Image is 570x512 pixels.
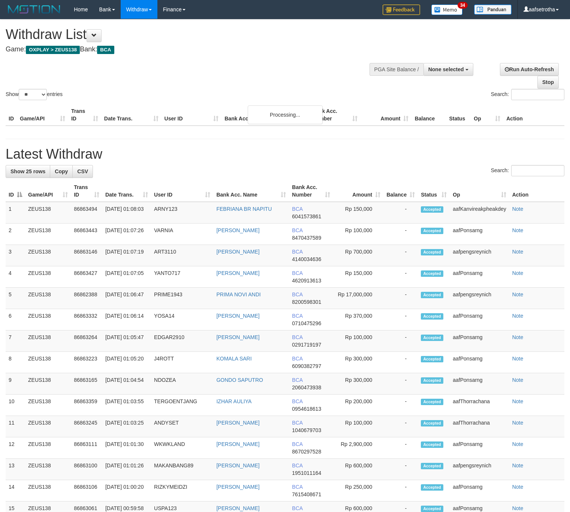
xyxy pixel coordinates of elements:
td: Rp 300,000 [333,352,383,373]
td: WKWKLAND [151,437,213,459]
span: Accepted [421,506,443,512]
a: Note [512,227,524,233]
span: Accepted [421,313,443,320]
td: Rp 370,000 [333,309,383,330]
td: [DATE] 01:03:25 [102,416,151,437]
td: ZEUS138 [25,202,71,224]
td: 4 [6,266,25,288]
span: BCA [292,484,302,490]
td: Rp 700,000 [333,245,383,266]
td: ZEUS138 [25,352,71,373]
span: BCA [292,377,302,383]
a: Note [512,334,524,340]
span: Copy 1040679703 to clipboard [292,427,321,433]
span: BCA [292,249,302,255]
th: ID [6,104,17,126]
th: Game/API: activate to sort column ascending [25,180,71,202]
img: Button%20Memo.svg [431,5,463,15]
td: 86863146 [71,245,102,266]
th: User ID [162,104,222,126]
td: aafPonsarng [450,352,509,373]
img: MOTION_logo.png [6,4,63,15]
span: Accepted [421,249,443,255]
td: 86862388 [71,288,102,309]
input: Search: [511,165,564,176]
td: - [383,437,418,459]
td: 5 [6,288,25,309]
th: Action [509,180,564,202]
th: Action [503,104,564,126]
td: [DATE] 01:05:20 [102,352,151,373]
td: Rp 150,000 [333,202,383,224]
a: IZHAR AULIYA [216,398,251,404]
td: - [383,373,418,395]
td: 86863427 [71,266,102,288]
td: - [383,202,418,224]
span: Copy 0710475296 to clipboard [292,320,321,326]
td: [DATE] 01:07:26 [102,224,151,245]
td: 12 [6,437,25,459]
th: Trans ID [68,104,101,126]
td: aafPonsarng [450,224,509,245]
td: aafThorrachana [450,395,509,416]
td: 2 [6,224,25,245]
span: Accepted [421,463,443,469]
th: Game/API [17,104,68,126]
th: ID: activate to sort column descending [6,180,25,202]
span: Copy 6041573861 to clipboard [292,213,321,219]
td: VARNIA [151,224,213,245]
td: ZEUS138 [25,245,71,266]
td: aafPonsarng [450,437,509,459]
th: Amount [361,104,412,126]
span: Accepted [421,399,443,405]
td: 86863245 [71,416,102,437]
td: 86863111 [71,437,102,459]
td: Rp 100,000 [333,330,383,352]
th: Bank Acc. Number [309,104,361,126]
span: BCA [97,46,114,54]
td: EDGAR2910 [151,330,213,352]
th: Trans ID: activate to sort column ascending [71,180,102,202]
span: BCA [292,313,302,319]
td: Rp 150,000 [333,266,383,288]
span: Copy 4140034636 to clipboard [292,256,321,262]
td: NDOZEA [151,373,213,395]
span: Copy 6090382797 to clipboard [292,363,321,369]
a: [PERSON_NAME] [216,270,259,276]
td: aafPonsarng [450,266,509,288]
span: Accepted [421,228,443,234]
span: Accepted [421,356,443,362]
h1: Withdraw List [6,27,373,42]
a: Note [512,249,524,255]
label: Show entries [6,89,63,100]
span: Accepted [421,270,443,277]
td: ZEUS138 [25,459,71,480]
td: [DATE] 01:00:20 [102,480,151,501]
td: PRIME1943 [151,288,213,309]
td: ZEUS138 [25,395,71,416]
td: - [383,224,418,245]
a: [PERSON_NAME] [216,505,259,511]
a: Note [512,206,524,212]
td: - [383,288,418,309]
th: Op: activate to sort column ascending [450,180,509,202]
span: Accepted [421,377,443,384]
th: Balance: activate to sort column ascending [383,180,418,202]
td: RIZKYMEIDZI [151,480,213,501]
div: PGA Site Balance / [370,63,423,76]
td: - [383,395,418,416]
td: 9 [6,373,25,395]
td: aafPonsarng [450,373,509,395]
td: [DATE] 01:05:47 [102,330,151,352]
td: 13 [6,459,25,480]
span: CSV [77,168,88,174]
td: 86863165 [71,373,102,395]
td: - [383,480,418,501]
span: Copy 0954618613 to clipboard [292,406,321,412]
td: 1 [6,202,25,224]
span: Accepted [421,441,443,448]
span: Show 25 rows [10,168,45,174]
div: Processing... [248,105,323,124]
td: Rp 100,000 [333,416,383,437]
td: YANTO717 [151,266,213,288]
